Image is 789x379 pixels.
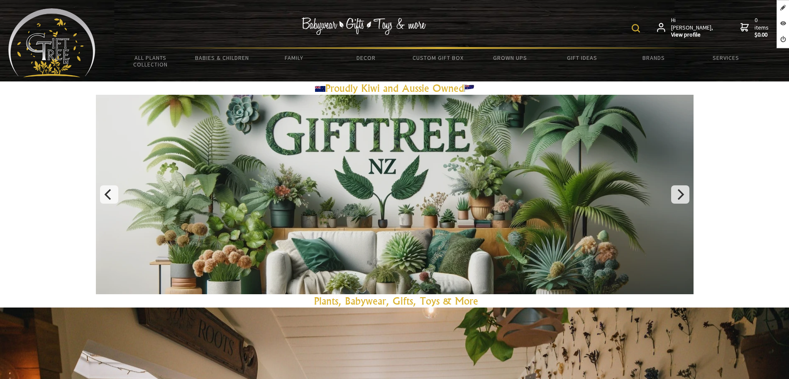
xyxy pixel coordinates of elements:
span: 0 items [755,16,770,39]
a: Babies & Children [186,49,258,66]
strong: $0.00 [755,31,770,39]
a: Custom Gift Box [402,49,474,66]
a: Brands [618,49,690,66]
img: Babyware - Gifts - Toys and more... [8,8,95,77]
a: Hi [PERSON_NAME],View profile [657,17,714,39]
strong: View profile [671,31,714,39]
button: Previous [100,185,118,204]
a: Gift Ideas [546,49,618,66]
span: Hi [PERSON_NAME], [671,17,714,39]
a: Services [690,49,762,66]
img: product search [632,24,640,32]
a: Family [258,49,330,66]
a: 0 items$0.00 [740,17,770,39]
img: Babywear - Gifts - Toys & more [301,17,426,35]
a: Plants, Babywear, Gifts, Toys & Mor [314,295,473,307]
a: Grown Ups [474,49,546,66]
button: Next [671,185,689,204]
a: Decor [330,49,402,66]
a: Proudly Kiwi and Aussie Owned [315,82,474,94]
a: All Plants Collection [115,49,186,73]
